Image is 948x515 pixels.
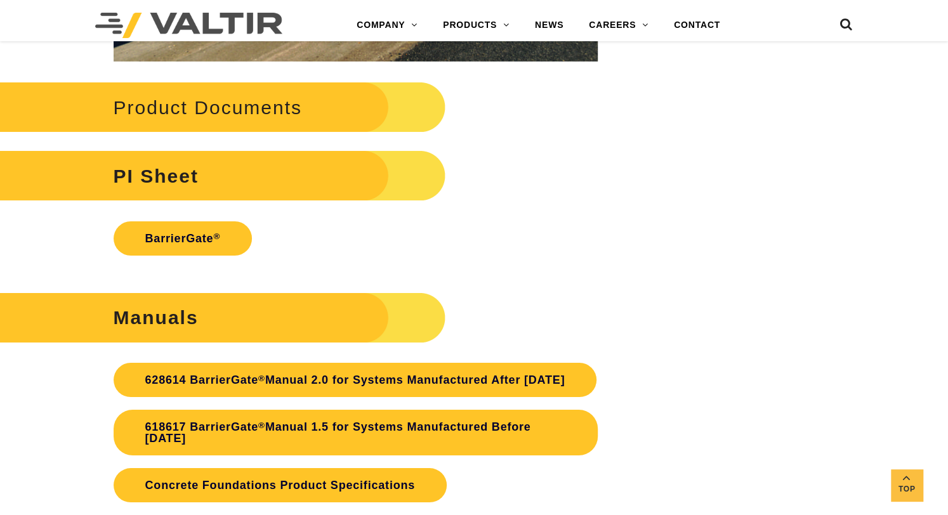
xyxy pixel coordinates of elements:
a: 628614 BarrierGate®Manual 2.0 for Systems Manufactured After [DATE] [114,363,597,397]
sup: ® [213,231,220,241]
a: CAREERS [576,13,661,38]
sup: ® [258,420,265,430]
strong: Manuals [113,307,198,328]
a: NEWS [522,13,576,38]
strong: PI Sheet [113,166,198,186]
a: Top [891,469,923,501]
a: 618617 BarrierGate®Manual 1.5 for Systems Manufactured Before [DATE] [114,410,598,455]
span: Top [891,482,923,497]
a: CONTACT [661,13,733,38]
a: COMPANY [344,13,430,38]
a: BarrierGate® [114,221,253,256]
sup: ® [258,374,265,383]
img: Valtir [95,13,282,38]
a: PRODUCTS [430,13,522,38]
a: Concrete Foundations Product Specifications [114,468,447,502]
